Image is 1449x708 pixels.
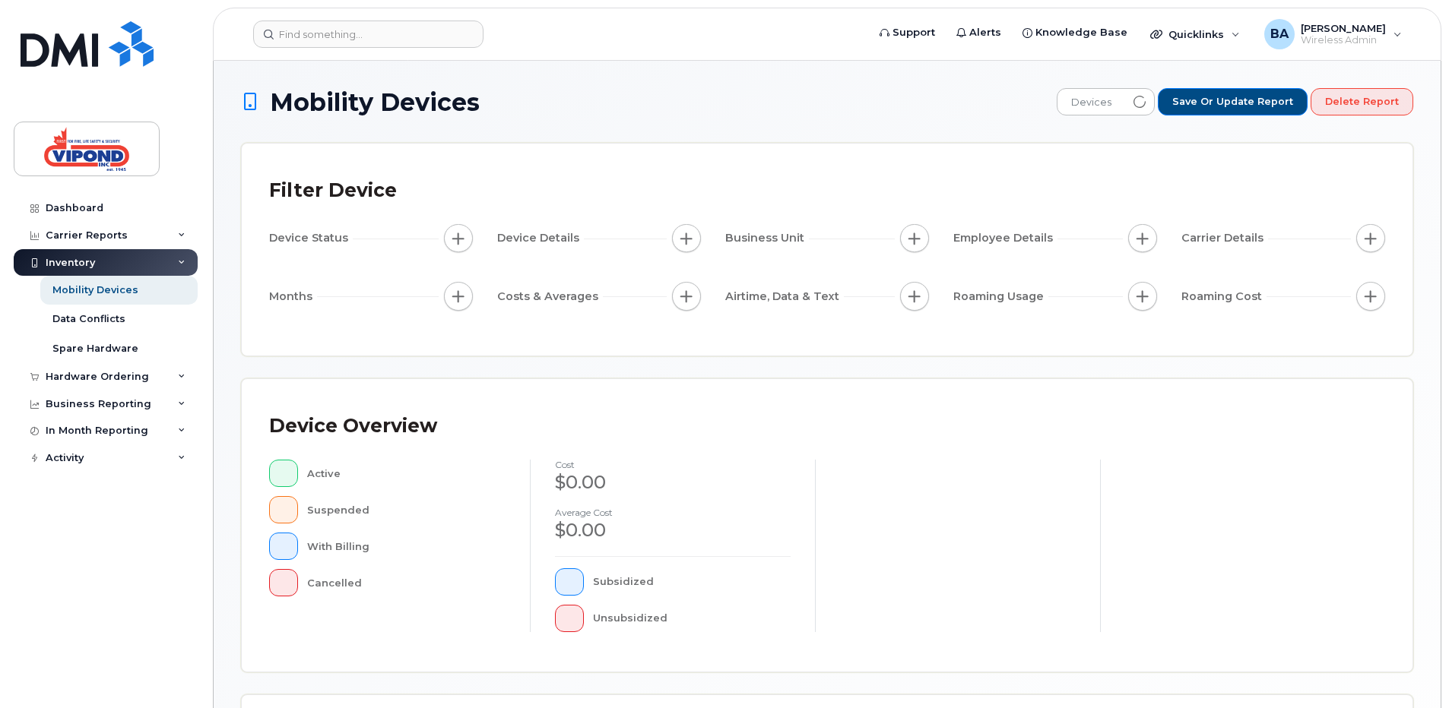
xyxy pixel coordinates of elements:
[1181,289,1267,305] span: Roaming Cost
[555,517,791,543] div: $0.00
[269,171,397,210] div: Filter Device
[307,569,506,596] div: Cancelled
[953,289,1048,305] span: Roaming Usage
[555,507,791,517] h4: Average cost
[1172,95,1293,109] span: Save or Update Report
[593,568,791,596] div: Subsidized
[1325,95,1399,109] span: Delete Report
[269,406,437,446] div: Device Overview
[497,230,584,246] span: Device Details
[269,289,317,305] span: Months
[1311,88,1413,115] button: Delete Report
[269,230,353,246] span: Device Status
[593,605,791,632] div: Unsubsidized
[555,469,791,495] div: $0.00
[497,289,603,305] span: Costs & Averages
[725,230,809,246] span: Business Unit
[307,533,506,560] div: With Billing
[1181,230,1268,246] span: Carrier Details
[270,89,480,115] span: Mobility Devices
[1057,89,1125,116] span: Devices
[1158,88,1308,115] button: Save or Update Report
[953,230,1057,246] span: Employee Details
[307,496,506,523] div: Suspended
[555,460,791,469] h4: cost
[725,289,844,305] span: Airtime, Data & Text
[307,460,506,487] div: Active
